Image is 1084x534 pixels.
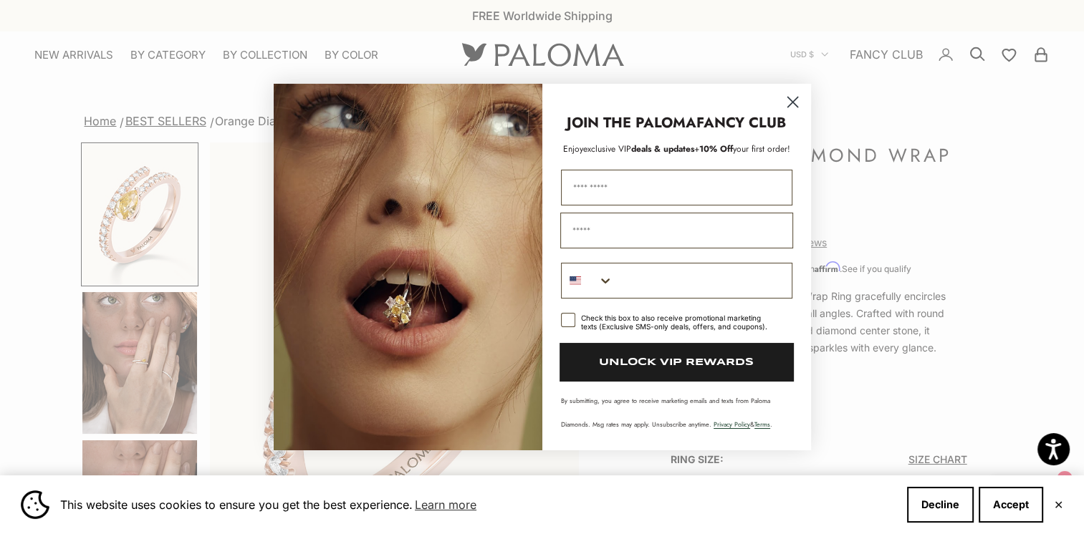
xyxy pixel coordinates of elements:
input: First Name [561,170,792,205]
button: Accept [979,487,1043,523]
button: Search Countries [562,263,613,298]
img: United States [570,275,581,286]
span: exclusive VIP [583,142,631,155]
button: UNLOCK VIP REWARDS [560,343,794,382]
p: By submitting, you agree to receive marketing emails and texts from Paloma Diamonds. Msg rates ma... [561,396,792,429]
span: + your first order! [694,142,790,155]
span: deals & updates [583,142,694,155]
img: Loading... [274,84,542,450]
span: This website uses cookies to ensure you get the best experience. [60,494,896,515]
a: Terms [754,419,770,429]
button: Close [1054,500,1063,509]
strong: JOIN THE PALOMA [567,112,696,133]
img: Cookie banner [21,490,49,519]
strong: FANCY CLUB [696,112,786,133]
span: 10% Off [699,142,733,155]
a: Learn more [413,494,479,515]
a: Privacy Policy [714,419,750,429]
button: Decline [907,487,974,523]
div: Check this box to also receive promotional marketing texts (Exclusive SMS-only deals, offers, and... [581,314,775,331]
input: Email [560,213,793,248]
span: & . [714,419,772,429]
span: Enjoy [563,142,583,155]
button: Close dialog [780,89,805,115]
